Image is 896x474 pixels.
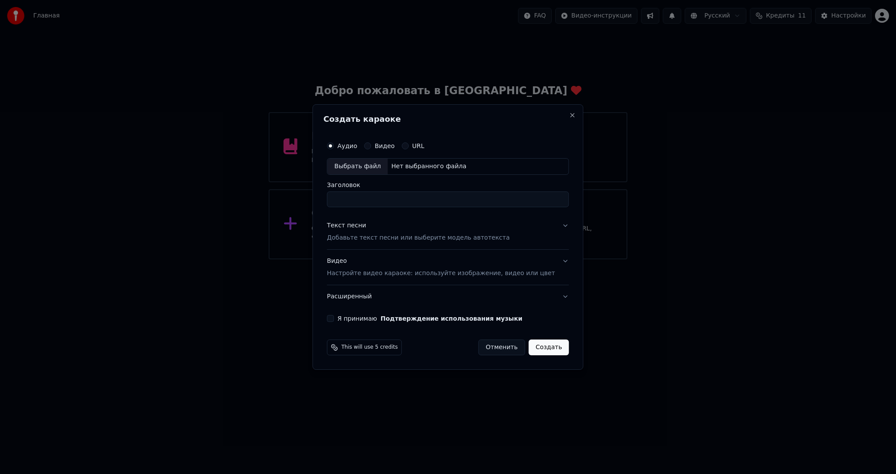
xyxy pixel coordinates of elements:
[528,340,569,355] button: Создать
[327,159,388,174] div: Выбрать файл
[327,233,510,242] p: Добавьте текст песни или выберите модель автотекста
[337,315,522,322] label: Я принимаю
[327,257,555,278] div: Видео
[412,143,424,149] label: URL
[327,285,569,308] button: Расширенный
[327,214,569,249] button: Текст песниДобавьте текст песни или выберите модель автотекста
[341,344,398,351] span: This will use 5 credits
[327,221,366,230] div: Текст песни
[388,162,470,171] div: Нет выбранного файла
[327,250,569,285] button: ВидеоНастройте видео караоке: используйте изображение, видео или цвет
[381,315,522,322] button: Я принимаю
[374,143,395,149] label: Видео
[327,269,555,278] p: Настройте видео караоке: используйте изображение, видео или цвет
[478,340,525,355] button: Отменить
[323,115,572,123] h2: Создать караоке
[327,182,569,188] label: Заголовок
[337,143,357,149] label: Аудио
